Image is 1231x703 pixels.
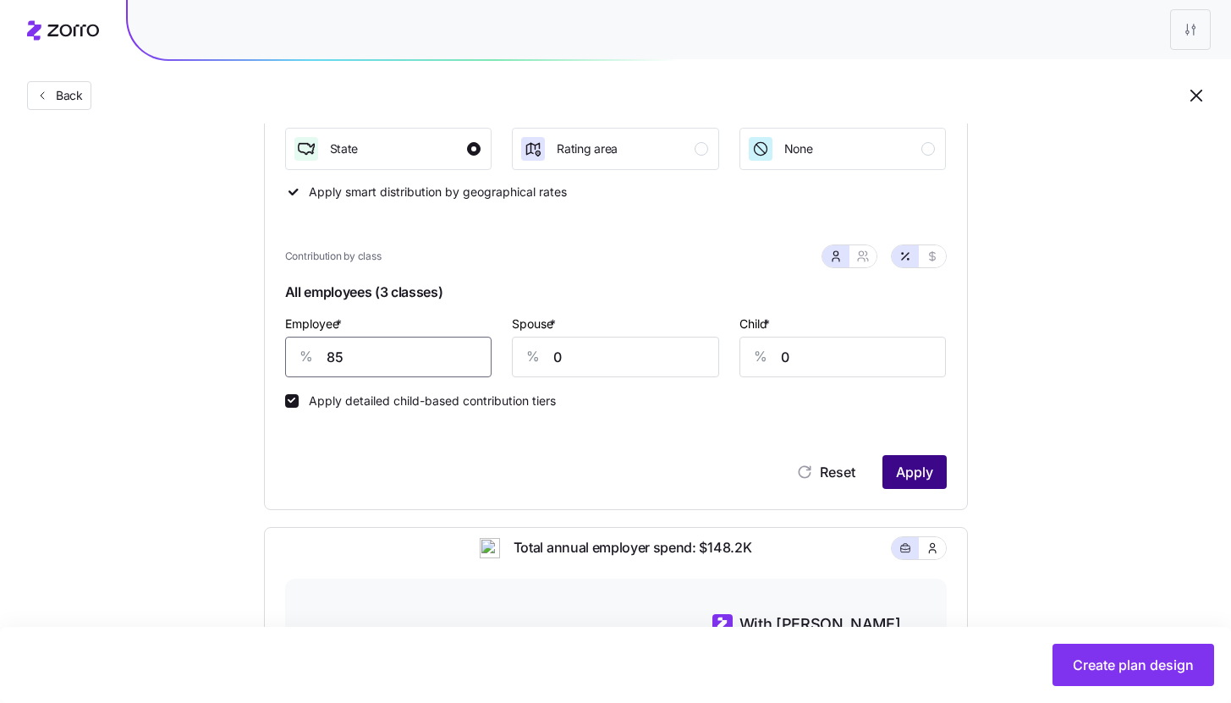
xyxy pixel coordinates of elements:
[286,338,327,376] div: %
[299,394,556,408] label: Apply detailed child-based contribution tiers
[285,249,382,265] span: Contribution by class
[557,140,618,157] span: Rating area
[27,81,91,110] button: Back
[1052,644,1214,686] button: Create plan design
[285,278,947,313] span: All employees (3 classes)
[1073,655,1194,675] span: Create plan design
[739,612,901,636] span: With [PERSON_NAME]
[739,315,773,333] label: Child
[820,462,855,482] span: Reset
[513,338,553,376] div: %
[480,538,500,558] img: ai-icon.png
[896,462,933,482] span: Apply
[512,315,559,333] label: Spouse
[784,140,813,157] span: None
[330,140,359,157] span: State
[740,338,781,376] div: %
[783,455,869,489] button: Reset
[882,455,947,489] button: Apply
[500,537,751,558] span: Total annual employer spend: $148.2K
[49,87,83,104] span: Back
[285,315,345,333] label: Employee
